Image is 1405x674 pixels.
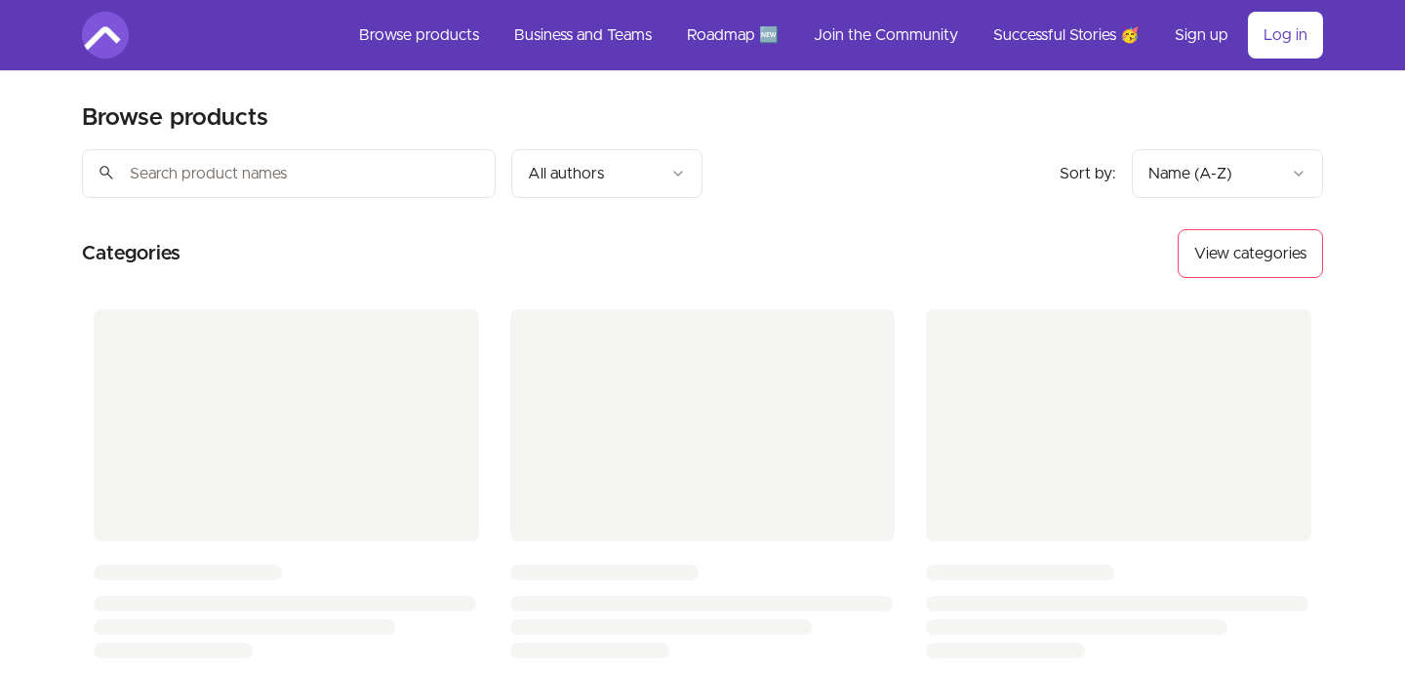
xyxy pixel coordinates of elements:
a: Business and Teams [499,12,667,59]
button: View categories [1178,229,1323,278]
a: Roadmap 🆕 [671,12,794,59]
h2: Categories [82,229,181,278]
img: Amigoscode logo [82,12,129,59]
a: Successful Stories 🥳 [978,12,1155,59]
nav: Main [343,12,1323,59]
a: Sign up [1159,12,1244,59]
button: Product sort options [1132,149,1323,198]
span: Sort by: [1060,166,1116,181]
a: Browse products [343,12,495,59]
a: Log in [1248,12,1323,59]
button: Filter by author [511,149,702,198]
h2: Browse products [82,102,268,134]
span: search [98,159,115,186]
input: Search product names [82,149,496,198]
a: Join the Community [798,12,974,59]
